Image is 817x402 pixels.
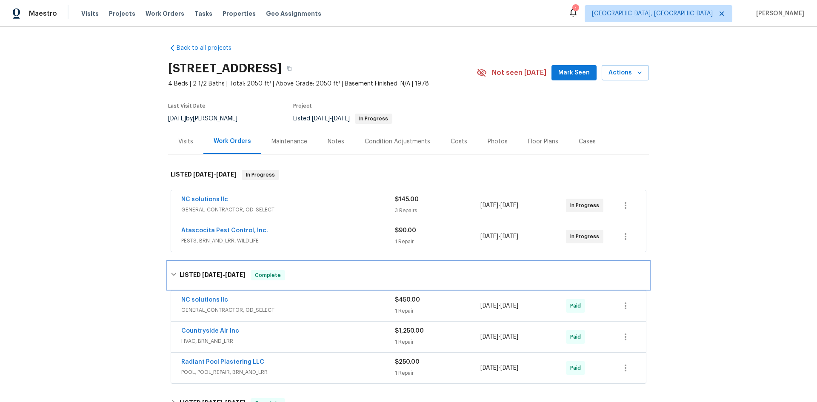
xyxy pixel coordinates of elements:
span: [DATE] [312,116,330,122]
span: In Progress [570,232,603,241]
span: - [312,116,350,122]
div: Work Orders [214,137,251,145]
span: [DATE] [500,303,518,309]
span: Work Orders [146,9,184,18]
span: [PERSON_NAME] [753,9,804,18]
span: In Progress [243,171,278,179]
span: [DATE] [500,234,518,239]
span: [DATE] [500,365,518,371]
span: Projects [109,9,135,18]
a: Back to all projects [168,44,250,52]
div: LISTED [DATE]-[DATE]In Progress [168,161,649,188]
span: GENERAL_CONTRACTOR, OD_SELECT [181,306,395,314]
span: Paid [570,302,584,310]
span: [DATE] [500,334,518,340]
div: Notes [328,137,344,146]
div: Photos [488,137,508,146]
span: Not seen [DATE] [492,68,546,77]
span: Project [293,103,312,108]
div: 1 Repair [395,307,480,315]
h6: LISTED [180,270,246,280]
button: Copy Address [282,61,297,76]
span: GENERAL_CONTRACTOR, OD_SELECT [181,205,395,214]
button: Mark Seen [551,65,597,81]
div: Condition Adjustments [365,137,430,146]
div: by [PERSON_NAME] [168,114,248,124]
div: 1 Repair [395,369,480,377]
span: [DATE] [480,365,498,371]
div: Floor Plans [528,137,558,146]
span: $450.00 [395,297,420,303]
span: Mark Seen [558,68,590,78]
button: Actions [602,65,649,81]
div: 1 [572,5,578,14]
a: Countryside Air Inc [181,328,239,334]
div: 1 Repair [395,338,480,346]
span: [DATE] [500,202,518,208]
span: [DATE] [480,202,498,208]
span: - [202,272,246,278]
div: 3 Repairs [395,206,480,215]
span: 4 Beds | 2 1/2 Baths | Total: 2050 ft² | Above Grade: 2050 ft² | Basement Finished: N/A | 1978 [168,80,477,88]
span: Properties [223,9,256,18]
span: $145.00 [395,197,419,202]
span: Last Visit Date [168,103,206,108]
span: [DATE] [332,116,350,122]
span: PESTS, BRN_AND_LRR, WILDLIFE [181,237,395,245]
a: NC solutions llc [181,297,228,303]
span: - [480,364,518,372]
div: Costs [451,137,467,146]
span: - [480,333,518,341]
span: [DATE] [480,303,498,309]
span: POOL, POOL_REPAIR, BRN_AND_LRR [181,368,395,376]
span: $250.00 [395,359,420,365]
span: In Progress [356,116,391,121]
div: Maintenance [271,137,307,146]
span: [DATE] [193,171,214,177]
span: Listed [293,116,392,122]
h2: [STREET_ADDRESS] [168,64,282,73]
span: [DATE] [480,234,498,239]
span: $1,250.00 [395,328,424,334]
span: [GEOGRAPHIC_DATA], [GEOGRAPHIC_DATA] [592,9,713,18]
span: Visits [81,9,99,18]
span: HVAC, BRN_AND_LRR [181,337,395,345]
span: Complete [251,271,284,279]
span: - [480,201,518,210]
div: LISTED [DATE]-[DATE]Complete [168,262,649,289]
h6: LISTED [171,170,237,180]
span: Paid [570,364,584,372]
span: $90.00 [395,228,416,234]
span: [DATE] [202,272,223,278]
a: Radiant Pool Plastering LLC [181,359,264,365]
span: Tasks [194,11,212,17]
span: [DATE] [225,272,246,278]
span: - [480,302,518,310]
span: - [193,171,237,177]
div: Visits [178,137,193,146]
span: Geo Assignments [266,9,321,18]
span: Maestro [29,9,57,18]
span: [DATE] [216,171,237,177]
div: 1 Repair [395,237,480,246]
span: [DATE] [480,334,498,340]
span: Actions [608,68,642,78]
a: Atascocita Pest Control, Inc. [181,228,268,234]
span: - [480,232,518,241]
div: Cases [579,137,596,146]
a: NC solutions llc [181,197,228,202]
span: In Progress [570,201,603,210]
span: Paid [570,333,584,341]
span: [DATE] [168,116,186,122]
